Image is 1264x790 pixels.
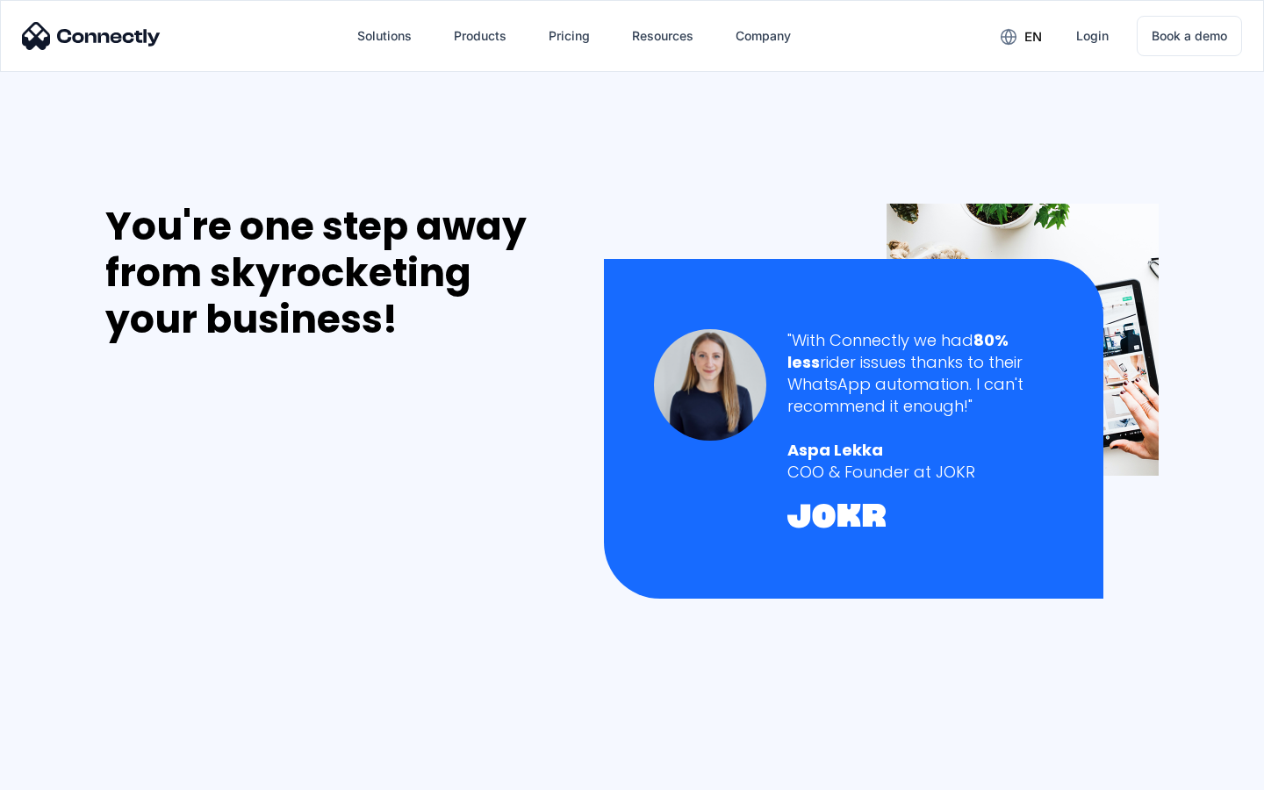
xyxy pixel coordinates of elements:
[18,759,105,784] aside: Language selected: English
[35,759,105,784] ul: Language list
[787,329,1009,373] strong: 80% less
[787,439,883,461] strong: Aspa Lekka
[1137,16,1242,56] a: Book a demo
[736,24,791,48] div: Company
[22,22,161,50] img: Connectly Logo
[105,363,369,766] iframe: Form 0
[357,24,412,48] div: Solutions
[1024,25,1042,49] div: en
[549,24,590,48] div: Pricing
[787,329,1053,418] div: "With Connectly we had rider issues thanks to their WhatsApp automation. I can't recommend it eno...
[454,24,506,48] div: Products
[787,461,1053,483] div: COO & Founder at JOKR
[1062,15,1123,57] a: Login
[1076,24,1109,48] div: Login
[535,15,604,57] a: Pricing
[632,24,693,48] div: Resources
[105,204,567,342] div: You're one step away from skyrocketing your business!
